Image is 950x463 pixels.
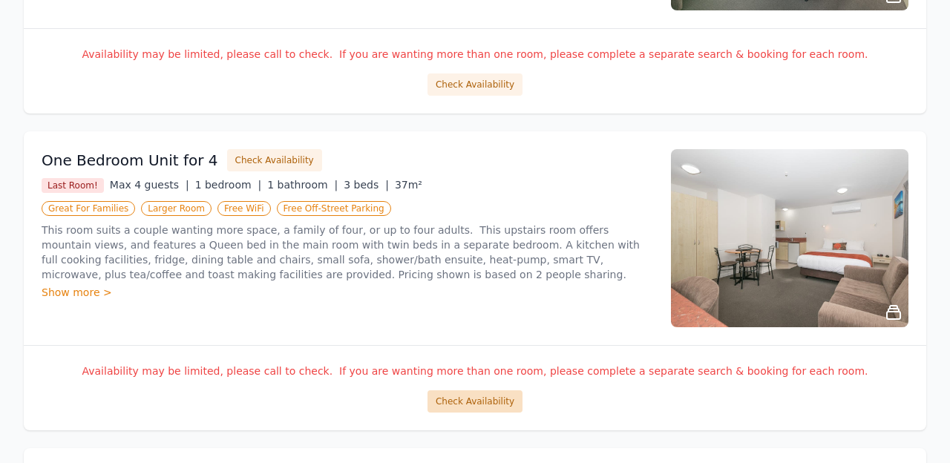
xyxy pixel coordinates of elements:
p: Availability may be limited, please call to check. If you are wanting more than one room, please ... [42,47,908,62]
span: 1 bathroom | [267,179,338,191]
span: 37m² [395,179,422,191]
span: 3 beds | [344,179,389,191]
p: This room suits a couple wanting more space, a family of four, or up to four adults. This upstair... [42,223,653,282]
span: Max 4 guests | [110,179,189,191]
button: Check Availability [427,390,522,413]
p: Availability may be limited, please call to check. If you are wanting more than one room, please ... [42,364,908,378]
div: Show more > [42,285,653,300]
span: 1 bedroom | [195,179,262,191]
span: Last Room! [42,178,104,193]
span: Free WiFi [217,201,271,216]
span: Free Off-Street Parking [277,201,391,216]
span: Great For Families [42,201,135,216]
span: Larger Room [141,201,212,216]
button: Check Availability [227,149,322,171]
button: Check Availability [427,73,522,96]
h3: One Bedroom Unit for 4 [42,150,218,171]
